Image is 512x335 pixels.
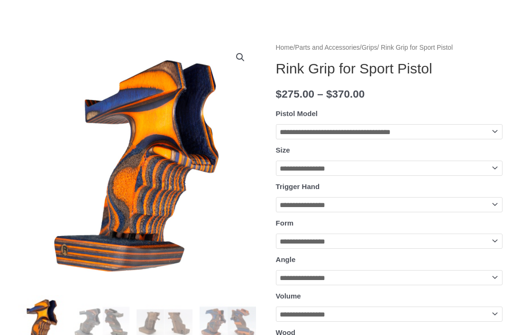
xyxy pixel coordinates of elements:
h1: Rink Grip for Sport Pistol [276,60,503,77]
a: Home [276,44,293,51]
label: Size [276,146,290,154]
span: $ [326,88,332,100]
label: Pistol Model [276,109,318,118]
bdi: 370.00 [326,88,365,100]
nav: Breadcrumb [276,42,503,54]
a: Grips [362,44,377,51]
a: Parts and Accessories [295,44,360,51]
label: Trigger Hand [276,182,320,190]
a: View full-screen image gallery [232,49,249,66]
label: Volume [276,292,301,300]
span: – [317,88,323,100]
bdi: 275.00 [276,88,314,100]
label: Form [276,219,294,227]
span: $ [276,88,282,100]
label: Angle [276,255,296,263]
